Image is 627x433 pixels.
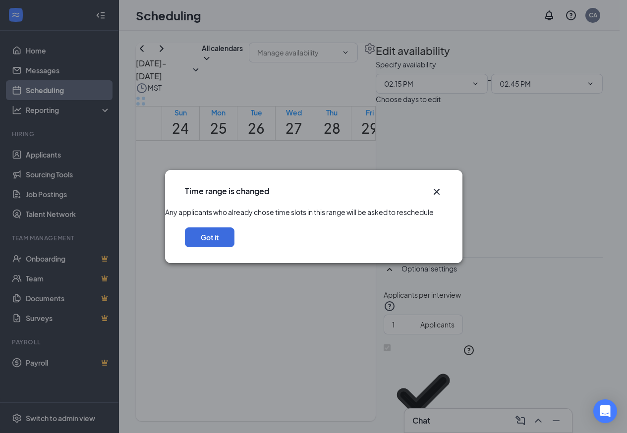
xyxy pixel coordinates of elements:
[593,399,617,423] div: Open Intercom Messenger
[165,207,462,217] div: Any applicants who already chose time slots in this range will be asked to reschedule
[185,186,270,197] h3: Time range is changed
[185,227,234,247] button: Got it
[431,186,443,198] button: Close
[431,186,443,198] svg: Cross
